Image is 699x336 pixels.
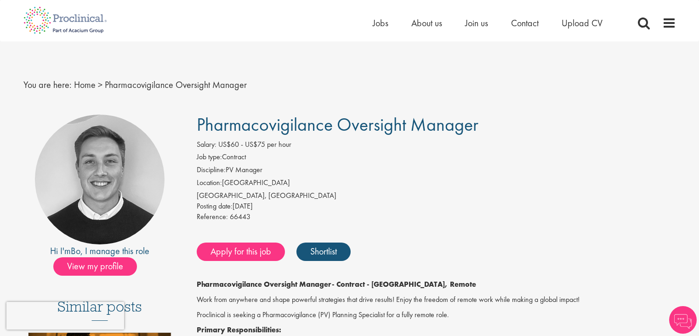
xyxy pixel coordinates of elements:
a: Bo [71,245,80,257]
a: Join us [465,17,488,29]
span: US$60 - US$75 per hour [218,139,291,149]
a: Apply for this job [197,243,285,261]
a: Upload CV [562,17,602,29]
a: View my profile [53,259,146,271]
label: Location: [197,178,222,188]
iframe: reCAPTCHA [6,302,124,330]
span: Pharmacovigilance Oversight Manager [105,79,247,91]
a: About us [411,17,442,29]
div: Hi I'm , I manage this role [23,244,176,258]
div: [DATE] [197,201,676,212]
span: Posting date: [197,201,233,211]
li: [GEOGRAPHIC_DATA] [197,178,676,191]
a: breadcrumb link [74,79,96,91]
a: Jobs [373,17,388,29]
strong: Pharmacovigilance Oversight Manager [197,279,332,289]
label: Discipline: [197,165,226,175]
h3: Similar posts [57,299,142,321]
div: [GEOGRAPHIC_DATA], [GEOGRAPHIC_DATA] [197,191,676,201]
span: 66443 [230,212,250,221]
p: Work from anywhere and shape powerful strategies that drive results! Enjoy the freedom of remote ... [197,295,676,305]
a: Contact [511,17,539,29]
img: imeage of recruiter Bo Forsen [35,115,165,244]
li: PV Manager [197,165,676,178]
p: Proclinical is seeking a Pharmacovigilance (PV) Planning Specialist for a fully remote role. [197,310,676,320]
span: Pharmacovigilance Oversight Manager [197,113,478,136]
label: Salary: [197,139,216,150]
label: Reference: [197,212,228,222]
label: Job type: [197,152,222,162]
span: > [98,79,102,91]
strong: - Contract - [GEOGRAPHIC_DATA], Remote [332,279,476,289]
span: View my profile [53,257,137,276]
li: Contract [197,152,676,165]
img: Chatbot [669,306,697,334]
strong: Primary Responsibilities: [197,325,281,335]
span: You are here: [23,79,72,91]
a: Shortlist [296,243,351,261]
